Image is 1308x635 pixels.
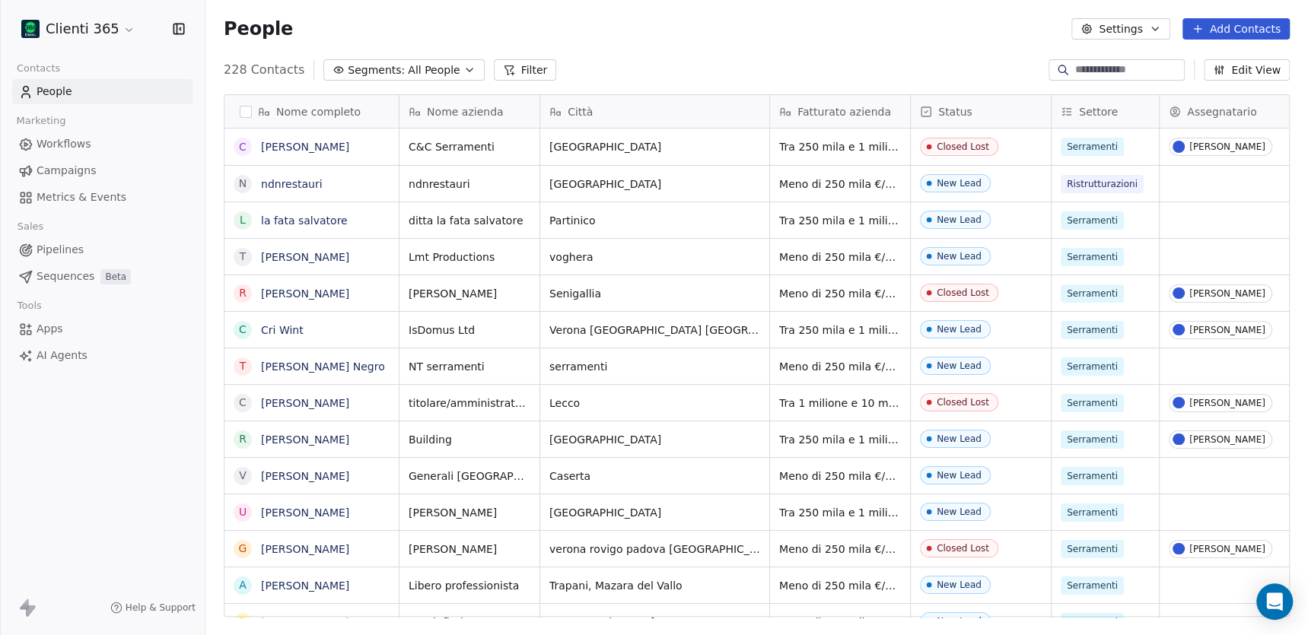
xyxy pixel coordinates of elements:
[224,95,399,128] div: Nome completo
[12,185,193,210] a: Metrics & Events
[409,432,530,447] span: Building
[126,602,196,614] span: Help & Support
[937,214,982,225] div: New Lead
[549,322,760,338] span: Verona [GEOGRAPHIC_DATA] [GEOGRAPHIC_DATA] [GEOGRAPHIC_DATA] [GEOGRAPHIC_DATA]
[549,468,760,484] span: Caserta
[100,269,131,284] span: Beta
[239,468,247,484] div: V
[779,541,901,557] span: Meno di 250 mila €/anno
[1061,467,1124,485] span: Serramenti
[348,62,405,78] span: Segments:
[409,359,530,374] span: NT serramenti
[937,433,982,444] div: New Lead
[779,249,901,265] span: Meno di 250 mila €/anno
[1189,325,1265,335] div: [PERSON_NAME]
[261,141,349,153] a: [PERSON_NAME]
[239,395,247,411] div: C
[1256,583,1293,620] div: Open Intercom Messenger
[1189,288,1265,299] div: [PERSON_NAME]
[240,358,247,374] div: T
[409,286,530,301] span: [PERSON_NAME]
[261,360,385,373] a: [PERSON_NAME] Negro
[110,602,196,614] a: Help & Support
[261,178,323,190] a: ndnrestauri
[568,104,593,119] span: Città
[1189,544,1265,554] div: [PERSON_NAME]
[11,215,50,238] span: Sales
[937,324,982,335] div: New Lead
[37,268,94,284] span: Sequences
[240,212,246,228] div: l
[1182,18,1290,40] button: Add Contacts
[12,158,193,183] a: Campaigns
[261,506,349,519] a: [PERSON_NAME]
[549,286,760,301] span: Senigallia
[409,249,530,265] span: Lmt Productions
[239,614,247,630] div: D
[1061,211,1124,230] span: Serramenti
[1061,576,1124,595] span: Serramenti
[409,541,530,557] span: [PERSON_NAME]
[11,294,48,317] span: Tools
[18,16,138,42] button: Clienti 365
[12,79,193,104] a: People
[779,395,901,411] span: Tra 1 milione e 10 milioni €/anno
[12,132,193,157] a: Workflows
[797,104,891,119] span: Fatturato azienda
[261,324,304,336] a: Cri Wint
[239,139,247,155] div: C
[261,543,349,555] a: [PERSON_NAME]
[1061,430,1124,449] span: Serramenti
[937,470,982,481] div: New Lead
[12,316,193,341] a: Apps
[937,251,982,262] div: New Lead
[779,139,901,154] span: Tra 250 mila e 1 milione €/anno
[409,139,530,154] span: C&C Serramenti
[409,505,530,520] span: [PERSON_NAME]
[937,178,982,189] div: New Lead
[549,614,760,630] span: Monza e Brianza e [GEOGRAPHIC_DATA]
[10,110,72,132] span: Marketing
[1189,434,1265,445] div: [PERSON_NAME]
[937,287,989,298] div: Closed Lost
[1187,104,1256,119] span: Assegnatario
[239,322,247,338] div: C
[549,139,760,154] span: [GEOGRAPHIC_DATA]
[12,237,193,262] a: Pipelines
[549,176,760,192] span: [GEOGRAPHIC_DATA]
[224,61,304,79] span: 228 Contacts
[12,264,193,289] a: SequencesBeta
[37,84,72,100] span: People
[770,95,910,128] div: Fatturato azienda
[261,616,349,628] a: [PERSON_NAME]
[1061,284,1124,303] span: Serramenti
[239,504,247,520] div: U
[549,213,760,228] span: Partinico
[937,506,982,517] div: New Lead
[409,578,530,593] span: Libero professionista
[1061,503,1124,522] span: Serramenti
[779,432,901,447] span: Tra 250 mila e 1 milione €/anno
[779,213,901,228] span: Tra 250 mila e 1 milione €/anno
[549,505,760,520] span: [GEOGRAPHIC_DATA]
[937,141,989,152] div: Closed Lost
[261,433,349,446] a: [PERSON_NAME]
[779,286,901,301] span: Meno di 250 mila €/anno
[937,543,989,554] div: Closed Lost
[239,176,247,192] div: n
[261,251,349,263] a: [PERSON_NAME]
[240,249,247,265] div: T
[937,397,989,408] div: Closed Lost
[239,541,247,557] div: G
[1189,398,1265,408] div: [PERSON_NAME]
[540,95,769,128] div: Città
[549,359,760,374] span: serramenti
[408,62,460,78] span: All People
[399,95,539,128] div: Nome azienda
[409,614,530,630] span: D.L. infissi
[261,579,349,592] a: [PERSON_NAME]
[261,214,348,227] a: la fata salvatore
[1052,95,1159,128] div: Settore
[549,249,760,265] span: voghera
[779,578,901,593] span: Meno di 250 mila €/anno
